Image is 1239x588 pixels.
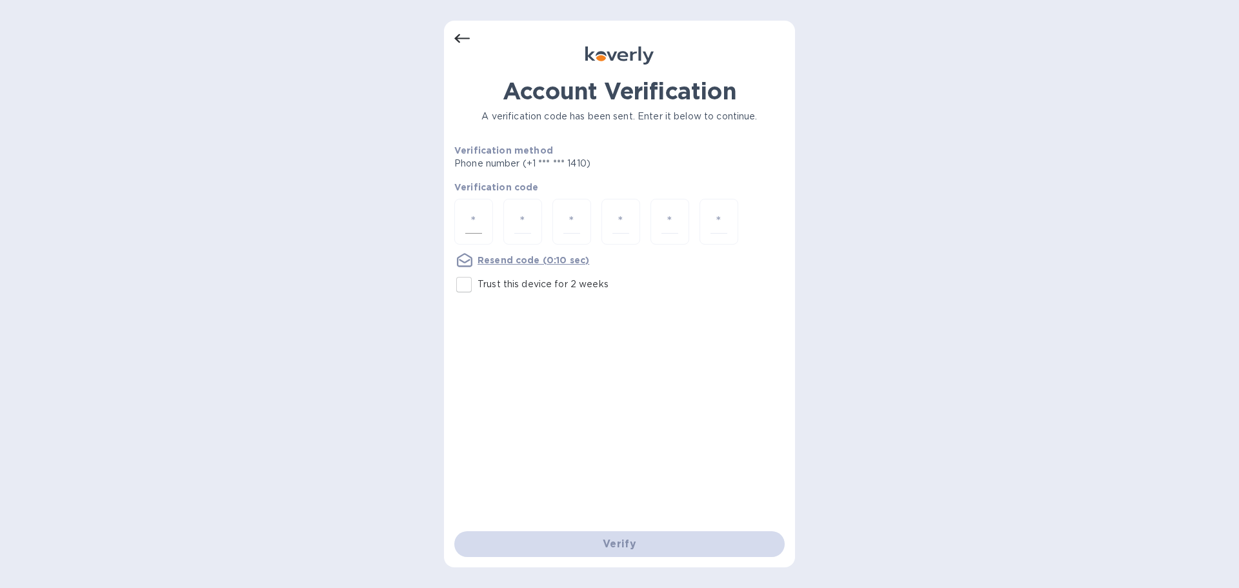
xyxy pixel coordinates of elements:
[454,157,689,170] p: Phone number (+1 *** *** 1410)
[478,278,609,291] p: Trust this device for 2 weeks
[454,145,553,156] b: Verification method
[454,181,785,194] p: Verification code
[454,77,785,105] h1: Account Verification
[454,110,785,123] p: A verification code has been sent. Enter it below to continue.
[478,255,589,265] u: Resend code (0:10 sec)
